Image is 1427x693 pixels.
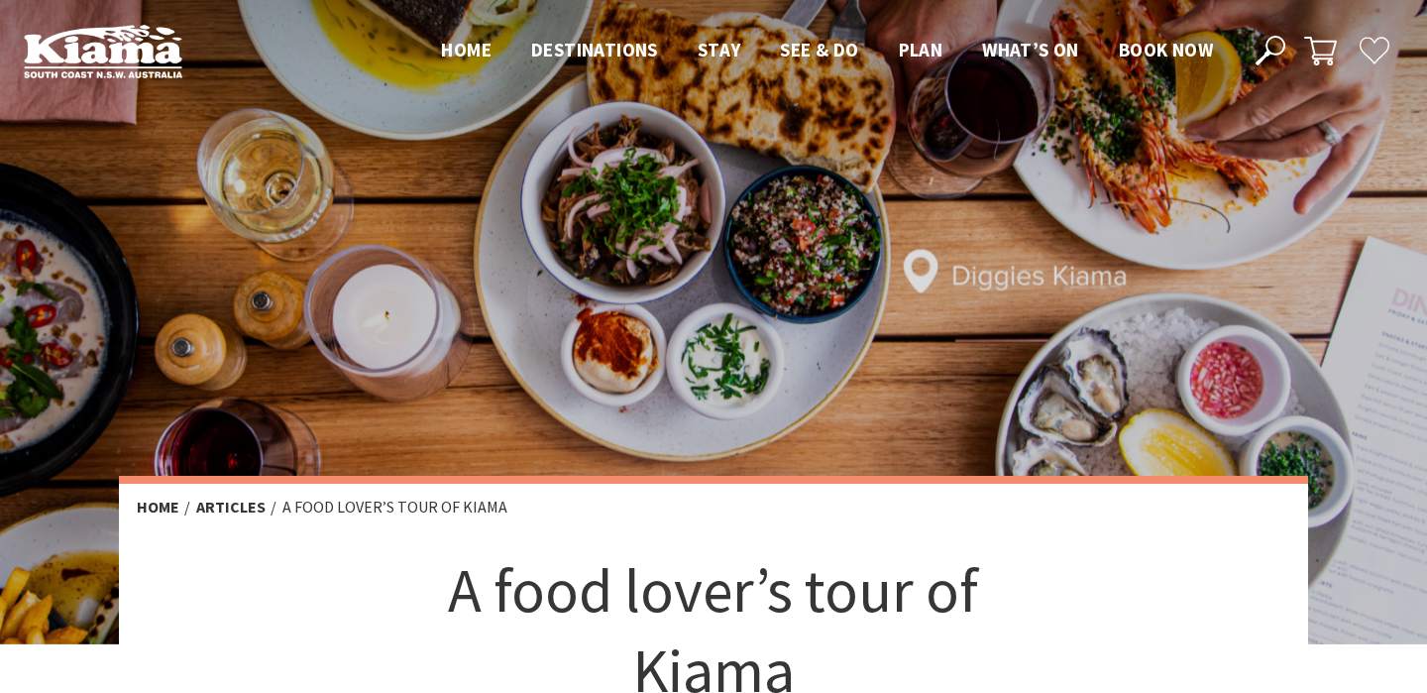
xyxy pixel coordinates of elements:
span: Plan [899,38,943,61]
a: Home [137,497,179,518]
span: Stay [698,38,741,61]
a: Articles [196,497,266,518]
span: Book now [1119,38,1213,61]
img: Kiama Logo [24,24,182,78]
span: Home [441,38,492,61]
nav: Main Menu [421,35,1233,67]
span: What’s On [982,38,1079,61]
span: See & Do [780,38,858,61]
li: A food lover’s tour of Kiama [282,495,507,520]
span: Destinations [531,38,658,61]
